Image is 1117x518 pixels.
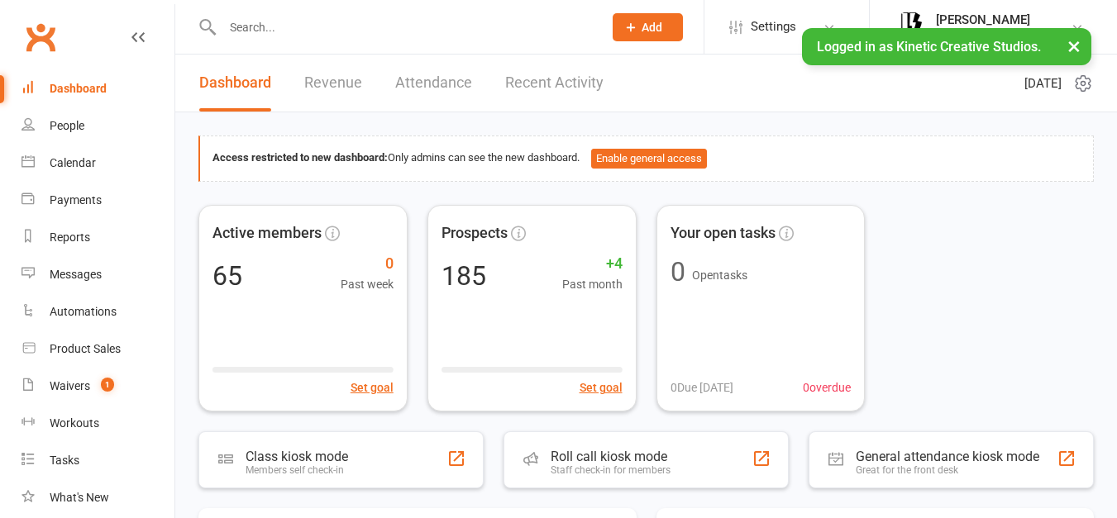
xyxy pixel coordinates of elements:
button: Set goal [580,378,623,397]
a: Waivers 1 [21,368,174,405]
span: 0 overdue [803,378,851,397]
div: What's New [50,491,109,504]
div: Class kiosk mode [246,449,348,464]
div: Workouts [50,416,99,430]
button: Set goal [351,378,394,397]
div: Staff check-in for members [551,464,671,476]
span: Open tasks [692,269,747,282]
div: Members self check-in [246,464,348,476]
a: Reports [21,219,174,256]
div: 185 [442,263,486,289]
div: 65 [212,263,242,289]
a: Clubworx [20,17,61,58]
a: What's New [21,479,174,516]
div: [PERSON_NAME] [936,12,1057,27]
div: Product Sales [50,342,121,355]
span: 0 [341,252,394,276]
a: Recent Activity [505,55,604,112]
div: Only admins can see the new dashboard. [212,149,1081,169]
div: People [50,119,84,132]
div: Kinetic Creative Studios [936,27,1057,42]
span: Past week [341,275,394,293]
div: Roll call kiosk mode [551,449,671,464]
a: Payments [21,182,174,219]
button: Enable general access [591,149,707,169]
span: 1 [101,378,114,392]
span: [DATE] [1024,74,1062,93]
div: Dashboard [50,82,107,95]
span: Past month [562,275,623,293]
a: Calendar [21,145,174,182]
button: × [1059,28,1089,64]
div: Calendar [50,156,96,169]
button: Add [613,13,683,41]
strong: Access restricted to new dashboard: [212,151,388,164]
a: Dashboard [199,55,271,112]
div: Payments [50,193,102,207]
span: Settings [751,8,796,45]
span: Add [642,21,662,34]
a: Workouts [21,405,174,442]
span: 0 Due [DATE] [671,378,733,397]
a: Messages [21,256,174,293]
a: Revenue [304,55,362,112]
input: Search... [217,16,591,39]
a: Product Sales [21,330,174,368]
a: People [21,107,174,145]
span: Prospects [442,221,508,245]
a: Attendance [395,55,472,112]
div: Waivers [50,379,90,392]
a: Automations [21,293,174,330]
span: Active members [212,221,322,245]
div: 0 [671,259,685,285]
div: Reports [50,230,90,244]
img: thumb_image1674531864.png [895,11,928,44]
span: +4 [562,252,623,276]
div: Messages [50,268,102,281]
div: General attendance kiosk mode [856,449,1039,464]
a: Dashboard [21,70,174,107]
div: Great for the front desk [856,464,1039,476]
div: Tasks [50,454,79,467]
div: Automations [50,305,117,318]
span: Your open tasks [671,221,776,245]
a: Tasks [21,442,174,479]
span: Logged in as Kinetic Creative Studios. [817,39,1041,55]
